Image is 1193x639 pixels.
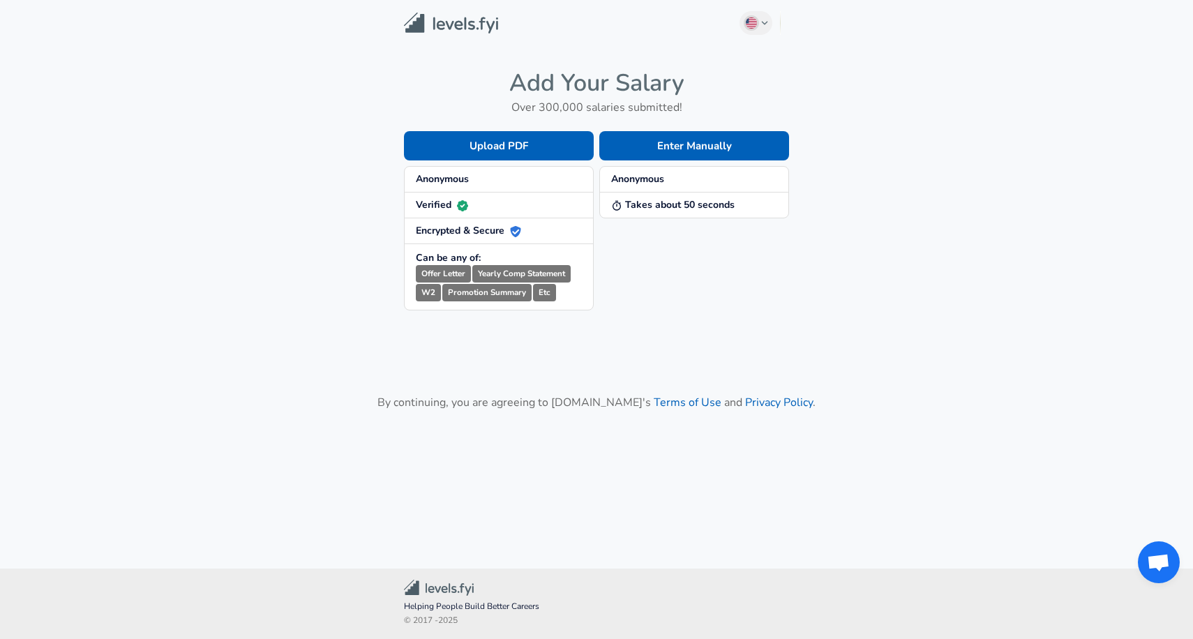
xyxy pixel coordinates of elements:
[472,265,571,283] small: Yearly Comp Statement
[416,224,521,237] strong: Encrypted & Secure
[740,11,773,35] button: English (US)
[416,265,471,283] small: Offer Letter
[404,13,498,34] img: Levels.fyi
[442,284,532,301] small: Promotion Summary
[404,614,789,628] span: © 2017 - 2025
[416,198,468,211] strong: Verified
[404,600,789,614] span: Helping People Build Better Careers
[416,251,481,264] strong: Can be any of:
[416,284,441,301] small: W2
[404,580,474,596] img: Levels.fyi Community
[611,172,664,186] strong: Anonymous
[746,17,757,29] img: English (US)
[416,172,469,186] strong: Anonymous
[404,131,594,160] button: Upload PDF
[745,395,813,410] a: Privacy Policy
[1138,541,1180,583] div: 开放式聊天
[404,68,789,98] h4: Add Your Salary
[654,395,721,410] a: Terms of Use
[404,98,789,117] h6: Over 300,000 salaries submitted!
[533,284,556,301] small: Etc
[611,198,735,211] strong: Takes about 50 seconds
[599,131,789,160] button: Enter Manually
